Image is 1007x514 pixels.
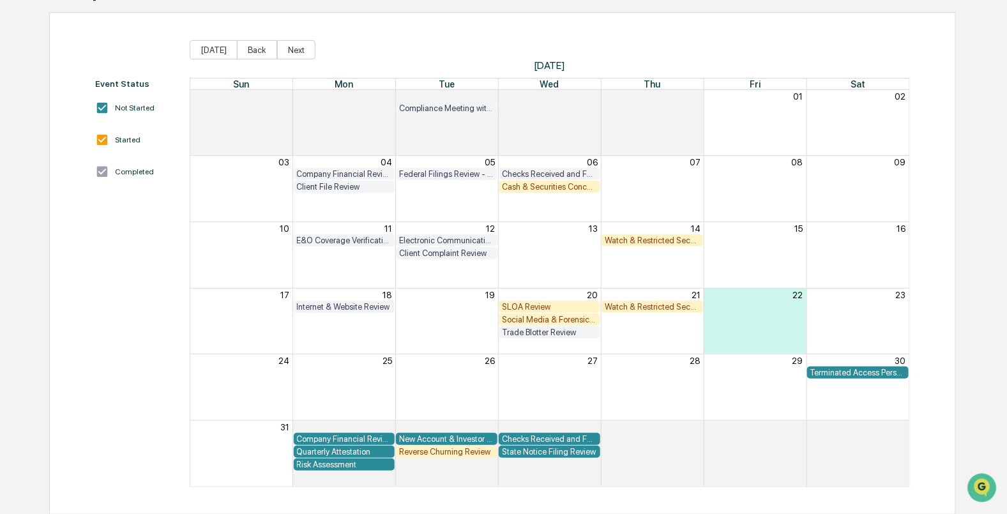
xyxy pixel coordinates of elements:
div: We're available if you need us! [43,110,162,121]
button: 28 [690,356,700,366]
div: Completed [116,167,155,176]
span: Mon [335,79,353,89]
button: 14 [691,223,700,234]
button: 30 [587,91,598,102]
span: Wed [540,79,559,89]
button: 06 [587,157,598,167]
div: Checks Received and Forwarded Log [502,434,597,444]
div: SLOA Review [502,302,597,312]
button: 05 [793,422,803,432]
div: 🖐️ [13,162,23,172]
button: 03 [279,157,290,167]
span: Sun [233,79,249,89]
div: Trade Blotter Review [502,328,597,337]
button: 27 [280,91,290,102]
button: 18 [382,290,392,300]
span: Tue [439,79,455,89]
input: Clear [33,58,211,72]
button: 19 [485,290,495,300]
div: Not Started [116,103,155,112]
button: 25 [382,356,392,366]
div: Cash & Securities Concentration Review [502,182,597,192]
div: Quarterly Attestation [297,447,392,457]
div: Federal Filings Review - Form N-PX [399,169,494,179]
a: 🖐️Preclearance [8,156,87,179]
button: 21 [692,290,700,300]
button: 26 [485,356,495,366]
button: 06 [895,422,906,432]
button: 13 [589,223,598,234]
div: Watch & Restricted Securities List [605,302,700,312]
button: 29 [484,91,495,102]
p: How can we help? [13,27,232,47]
div: Watch & Restricted Securities List [605,236,700,245]
div: New Account & Investor Profile Review [399,434,494,444]
div: Checks Received and Forwarded Log [502,169,597,179]
div: Company Financial Review [297,169,392,179]
div: Terminated Access Person Audit [810,368,905,377]
span: Data Lookup [26,185,80,198]
button: 09 [895,157,906,167]
button: 08 [792,157,803,167]
button: 27 [587,356,598,366]
button: 03 [587,422,598,432]
button: 29 [792,356,803,366]
a: 🗄️Attestations [87,156,163,179]
button: Start new chat [217,102,232,117]
button: 07 [690,157,700,167]
div: Company Financial Review [297,434,392,444]
button: 11 [384,223,392,234]
button: 04 [689,422,700,432]
div: 🔎 [13,186,23,197]
div: Reverse Churning Review [399,447,494,457]
div: Social Media & Forensic Testing [502,315,597,324]
div: E&O Coverage Verification [297,236,392,245]
span: [DATE] [190,59,910,72]
a: Powered byPylon [90,216,155,226]
div: Month View [190,78,910,487]
button: 15 [795,223,803,234]
button: 02 [484,422,495,432]
button: Back [237,40,277,59]
span: Attestations [105,161,158,174]
div: Started [116,135,141,144]
iframe: Open customer support [966,472,1001,506]
span: Preclearance [26,161,82,174]
div: State Notice Filing Review [502,447,597,457]
div: Internet & Website Review [297,302,392,312]
button: 28 [381,91,392,102]
div: Client Complaint Review [399,248,494,258]
button: 31 [281,422,290,432]
button: 02 [895,91,906,102]
button: [DATE] [190,40,238,59]
button: 01 [382,422,392,432]
button: 05 [485,157,495,167]
button: 30 [895,356,906,366]
div: Client File Review [297,182,392,192]
button: 10 [280,223,290,234]
button: 24 [279,356,290,366]
div: 🗄️ [93,162,103,172]
button: 12 [486,223,495,234]
button: 20 [587,290,598,300]
button: 16 [897,223,906,234]
div: Event Status [95,79,177,89]
button: 23 [896,290,906,300]
button: Next [277,40,315,59]
span: Sat [851,79,865,89]
button: 04 [381,157,392,167]
button: 01 [794,91,803,102]
span: Fri [750,79,761,89]
div: Risk Assessment [297,460,392,469]
span: Thu [644,79,661,89]
div: Start new chat [43,98,209,110]
button: 31 [692,91,700,102]
div: Electronic Communication Review [399,236,494,245]
span: Pylon [127,216,155,226]
img: 1746055101610-c473b297-6a78-478c-a979-82029cc54cd1 [13,98,36,121]
button: 17 [281,290,290,300]
div: Compliance Meeting with Management [399,103,494,113]
a: 🔎Data Lookup [8,180,86,203]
